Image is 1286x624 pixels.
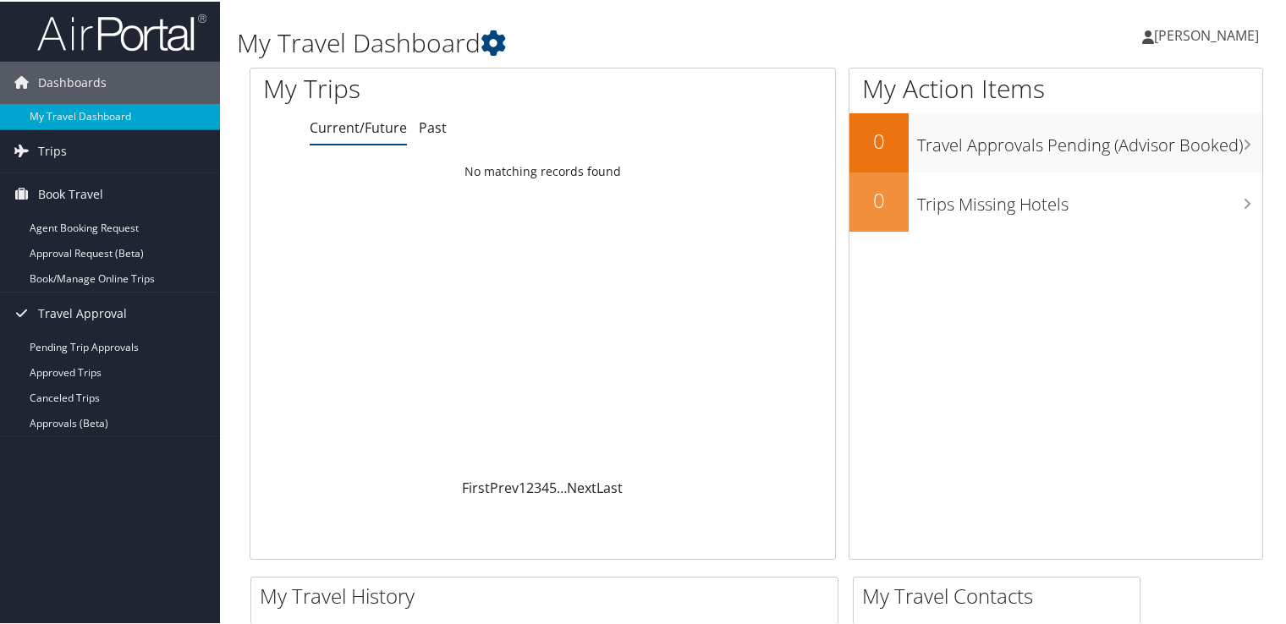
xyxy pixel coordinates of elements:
[37,11,206,51] img: airportal-logo.png
[263,69,579,105] h1: My Trips
[237,24,930,59] h1: My Travel Dashboard
[419,117,447,135] a: Past
[260,580,838,609] h2: My Travel History
[567,477,596,495] a: Next
[526,477,534,495] a: 2
[250,155,835,185] td: No matching records found
[519,477,526,495] a: 1
[549,477,557,495] a: 5
[849,69,1262,105] h1: My Action Items
[534,477,541,495] a: 3
[310,117,407,135] a: Current/Future
[490,477,519,495] a: Prev
[38,60,107,102] span: Dashboards
[38,291,127,333] span: Travel Approval
[849,184,909,213] h2: 0
[849,112,1262,171] a: 0Travel Approvals Pending (Advisor Booked)
[849,125,909,154] h2: 0
[541,477,549,495] a: 4
[917,183,1262,215] h3: Trips Missing Hotels
[38,172,103,214] span: Book Travel
[462,477,490,495] a: First
[557,477,567,495] span: …
[38,129,67,171] span: Trips
[1142,8,1276,59] a: [PERSON_NAME]
[862,580,1140,609] h2: My Travel Contacts
[596,477,623,495] a: Last
[849,171,1262,230] a: 0Trips Missing Hotels
[1154,25,1259,43] span: [PERSON_NAME]
[917,123,1262,156] h3: Travel Approvals Pending (Advisor Booked)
